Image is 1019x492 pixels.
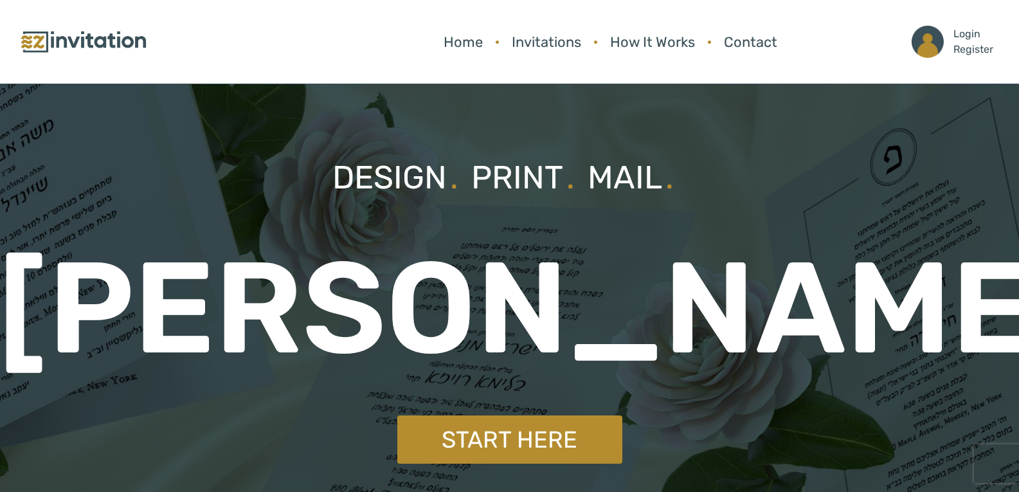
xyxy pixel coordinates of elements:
[717,25,784,59] a: Contact
[505,25,588,59] a: Invitations
[450,158,458,197] span: .
[665,158,674,197] span: .
[953,26,993,57] p: Login Register
[566,158,575,197] span: .
[19,28,148,56] img: logo.png
[905,19,1000,64] a: LoginRegister
[437,25,489,59] a: Home
[332,154,687,202] p: Design Print Mail
[397,415,622,464] a: Start Here
[912,26,944,58] img: ico_account.png
[604,25,701,59] a: How It Works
